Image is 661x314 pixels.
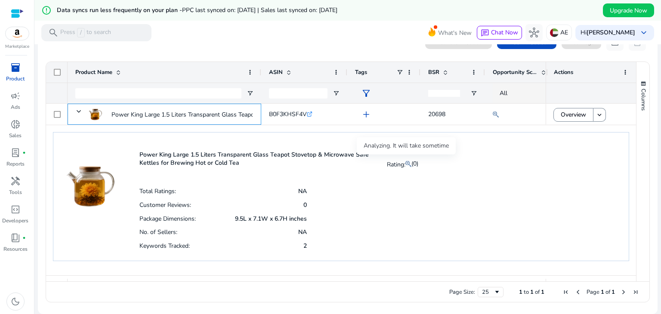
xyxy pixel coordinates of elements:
[428,68,439,76] span: BSR
[550,28,559,37] img: ae.svg
[77,28,85,37] span: /
[519,288,522,296] span: 1
[75,88,241,99] input: Product Name Filter Input
[575,289,581,296] div: Previous Page
[610,37,620,47] span: download
[41,5,52,15] mat-icon: error_outline
[529,28,539,38] span: hub
[139,151,377,167] p: Power King Large 1.5 Liters Transparent Glass Teapot Stovetop & Microwave Safe Kettles for Brewin...
[9,132,22,139] p: Sales
[355,68,367,76] span: Tags
[303,201,307,209] p: 0
[247,90,253,97] button: Open Filter Menu
[561,106,586,123] span: Overview
[111,106,287,123] p: Power King Large 1.5 Liters Transparent Glass Teapot Stovetop...
[298,228,307,236] p: NA
[477,26,522,40] button: chatChat Now
[541,288,544,296] span: 1
[603,3,654,17] button: Upgrade Now
[6,75,25,83] p: Product
[60,28,111,37] p: Press to search
[9,188,22,196] p: Tools
[57,7,337,14] h5: Data syncs run less frequently on your plan -
[605,288,610,296] span: of
[581,30,635,36] p: Hi
[553,108,593,122] button: Overview
[75,68,112,76] span: Product Name
[139,187,176,195] p: Total Ratings:
[22,151,26,154] span: fiber_manual_record
[11,103,20,111] p: Ads
[587,28,635,37] b: [PERSON_NAME]
[269,68,283,76] span: ASIN
[535,288,540,296] span: of
[500,89,507,97] span: All
[10,204,21,215] span: code_blocks
[2,217,28,225] p: Developers
[497,35,556,49] button: Track Product
[10,296,21,307] span: dark_mode
[428,110,445,118] span: 20698
[470,90,477,97] button: Open Filter Menu
[491,28,518,37] span: Chat Now
[639,28,649,38] span: keyboard_arrow_down
[481,29,489,37] span: chat
[10,233,21,243] span: book_4
[554,68,573,76] span: Actions
[22,236,26,240] span: fiber_manual_record
[87,107,103,122] img: 71Qjn1d1thL.jpg
[10,62,21,73] span: inventory_2
[269,88,327,99] input: ASIN Filter Input
[235,215,307,223] p: 9.5L x 7.1W x 6.7H inches
[298,187,307,195] p: NA
[449,288,475,296] div: Page Size:
[361,109,371,120] span: add
[6,160,25,168] p: Reports
[596,111,603,119] mat-icon: keyboard_arrow_down
[438,25,472,40] span: What's New
[62,141,118,214] img: 71Qjn1d1thL.jpg
[493,68,537,76] span: Opportunity Score
[139,228,177,236] p: No. of Sellers:
[3,245,28,253] p: Resources
[387,159,411,169] p: Rating:
[562,289,569,296] div: First Page
[139,201,191,209] p: Customer Reviews:
[5,43,29,50] p: Marketplace
[139,242,190,250] p: Keywords Tracked:
[639,89,647,111] span: Columns
[182,6,337,14] span: PPC last synced on: [DATE] | Sales last synced on: [DATE]
[530,288,534,296] span: 1
[10,91,21,101] span: campaign
[6,27,29,40] img: amazon.svg
[478,287,503,297] div: Page Size
[411,160,418,168] span: (0)
[620,289,627,296] div: Next Page
[139,215,196,223] p: Package Dimensions:
[482,288,494,296] div: 25
[48,28,59,38] span: search
[524,288,529,296] span: to
[632,289,639,296] div: Last Page
[10,119,21,129] span: donut_small
[357,137,456,154] div: Analyzing. It will take sometime
[269,110,307,118] span: B0F3KHSF4V
[612,288,615,296] span: 1
[10,148,21,158] span: lab_profile
[333,90,340,97] button: Open Filter Menu
[610,6,647,15] span: Upgrade Now
[601,288,604,296] span: 1
[10,176,21,186] span: handyman
[525,24,543,41] button: hub
[587,288,599,296] span: Page
[361,88,371,99] span: filter_alt
[560,25,568,40] p: AE
[303,242,307,250] p: 2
